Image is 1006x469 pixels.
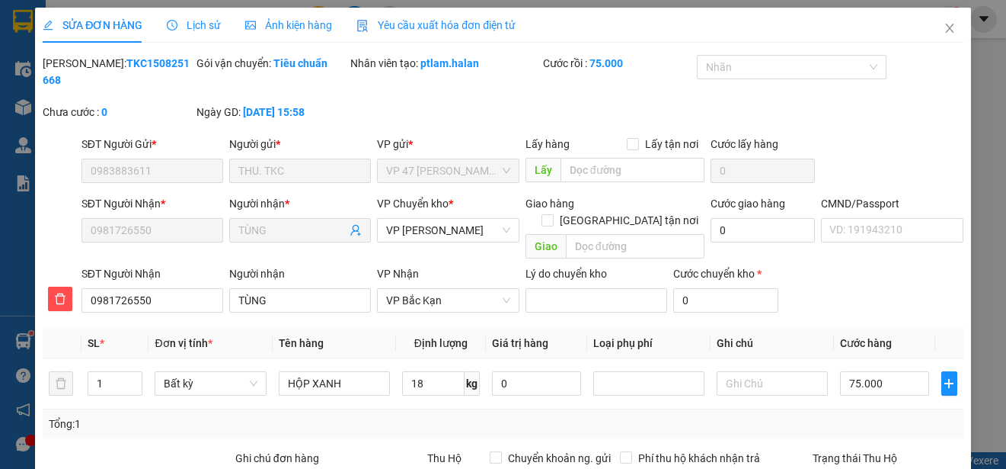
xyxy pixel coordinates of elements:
input: VD: Bàn, Ghế [279,371,390,396]
span: VP Bắc Kạn [386,289,509,312]
span: picture [245,20,256,31]
div: CMND/Passport [821,195,963,212]
button: delete [48,287,72,311]
span: VP Chuyển kho [377,198,449,210]
div: SĐT Người Gửi [81,136,223,153]
span: SỬA ĐƠN HÀNG [43,19,142,31]
b: ptlam.halan [420,57,479,69]
input: Dọc đường [566,234,704,259]
div: Lý do chuyển kho [525,265,667,282]
input: Ghi Chú [717,371,828,396]
button: Close [928,8,971,50]
span: Thu Hộ [427,452,461,464]
div: Tổng: 1 [49,416,389,432]
input: Dọc đường [560,158,704,182]
span: close [944,22,956,34]
span: user-add [350,224,362,236]
span: Lấy [525,158,560,182]
span: plus [942,377,956,390]
span: Yêu cầu xuất hóa đơn điện tử [356,19,516,31]
label: Cước lấy hàng [711,138,778,150]
span: VP Hoàng Gia [386,219,509,242]
div: Người nhận [229,265,371,282]
th: Loại phụ phí [587,329,711,358]
div: SĐT Người Nhận [81,265,223,282]
b: 0 [101,106,107,118]
input: Cước giao hàng [711,218,816,243]
div: VP Nhận [377,265,519,282]
label: Cước giao hàng [711,198,785,210]
div: Nhân viên tạo: [350,55,540,72]
span: [GEOGRAPHIC_DATA] tận nơi [554,212,704,229]
b: [DATE] 15:58 [243,106,305,118]
button: plus [941,371,957,396]
span: Định lượng [414,337,468,349]
div: Ngày GD: [196,104,347,120]
span: Giao [525,234,566,259]
span: delete [49,293,72,305]
span: VP 47 Trần Khát Chân [386,159,509,182]
span: kg [465,371,480,396]
div: SĐT Người Nhận [81,195,223,212]
input: Cước lấy hàng [711,159,816,183]
span: Bất kỳ [164,372,257,395]
span: Đơn vị tính [155,337,212,349]
span: Lịch sử [167,19,221,31]
span: Phí thu hộ khách nhận trả [632,450,766,467]
div: Cước chuyển kho [673,265,778,282]
img: icon [356,20,369,32]
div: Người nhận [229,195,371,212]
span: Lấy hàng [525,138,570,150]
span: Giá trị hàng [492,337,548,349]
div: Người gửi [229,136,371,153]
label: Ghi chú đơn hàng [235,452,319,464]
div: VP gửi [377,136,519,153]
span: Tên hàng [279,337,324,349]
div: [PERSON_NAME]: [43,55,193,88]
span: Cước hàng [840,337,892,349]
b: Tiêu chuẩn [273,57,327,69]
span: Chuyển khoản ng. gửi [502,450,617,467]
span: clock-circle [167,20,177,31]
div: Gói vận chuyển: [196,55,347,72]
span: Giao hàng [525,198,574,210]
div: Trạng thái Thu Hộ [813,450,963,467]
span: Lấy tận nơi [639,136,704,153]
div: Chưa cước : [43,104,193,120]
b: 75.000 [589,57,623,69]
span: Ảnh kiện hàng [245,19,332,31]
span: edit [43,20,53,31]
div: Cước rồi : [543,55,694,72]
button: delete [49,371,73,396]
th: Ghi chú [711,329,834,358]
span: SL [88,337,100,349]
